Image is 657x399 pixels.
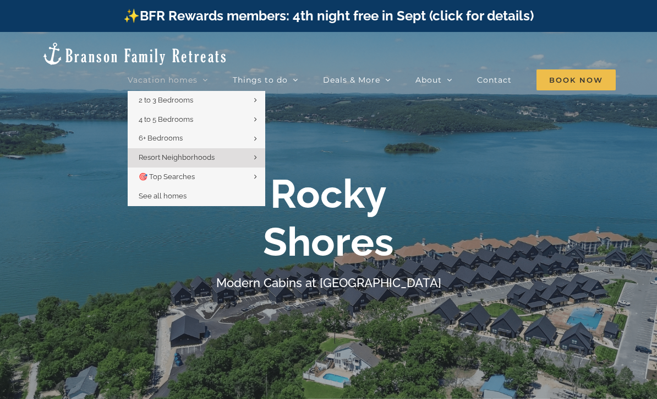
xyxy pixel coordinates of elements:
[415,69,452,91] a: About
[323,76,380,84] span: Deals & More
[139,192,187,200] span: See all homes
[536,69,616,90] span: Book Now
[128,129,265,148] a: 6+ Bedrooms
[41,41,228,66] img: Branson Family Retreats Logo
[139,134,183,142] span: 6+ Bedrooms
[139,115,193,123] span: 4 to 5 Bedrooms
[233,76,288,84] span: Things to do
[477,69,512,91] a: Contact
[128,148,265,168] a: Resort Neighborhoods
[128,69,208,91] a: Vacation homes
[128,168,265,187] a: 🎯 Top Searches
[477,76,512,84] span: Contact
[123,8,534,24] a: ✨BFR Rewards members: 4th night free in Sept (click for details)
[323,69,391,91] a: Deals & More
[263,170,394,265] b: Rocky Shores
[128,76,198,84] span: Vacation homes
[128,187,265,206] a: See all homes
[216,276,441,290] h4: Modern Cabins at [GEOGRAPHIC_DATA]
[233,69,298,91] a: Things to do
[415,76,442,84] span: About
[128,69,616,91] nav: Main Menu
[128,91,265,110] a: 2 to 3 Bedrooms
[139,96,193,104] span: 2 to 3 Bedrooms
[536,69,616,91] a: Book Now
[128,110,265,130] a: 4 to 5 Bedrooms
[139,153,215,161] span: Resort Neighborhoods
[139,172,195,181] span: 🎯 Top Searches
